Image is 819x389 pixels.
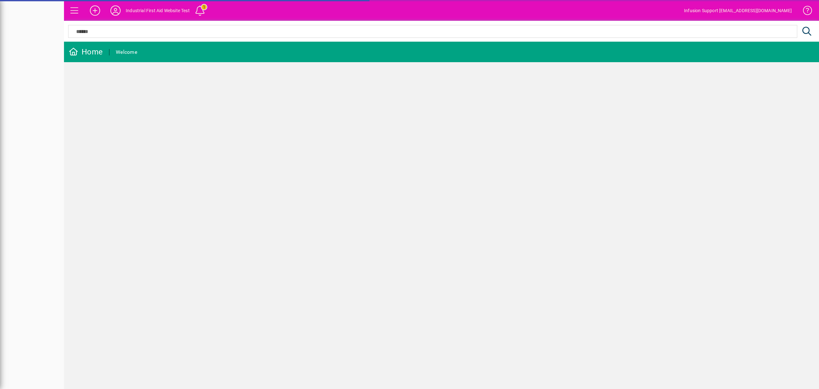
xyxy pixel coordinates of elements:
[85,5,105,16] button: Add
[69,47,103,57] div: Home
[126,5,190,16] div: Industrial First Aid Website Test
[798,1,811,22] a: Knowledge Base
[684,5,792,16] div: Infusion Support [EMAIL_ADDRESS][DOMAIN_NAME]
[105,5,126,16] button: Profile
[116,47,137,57] div: Welcome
